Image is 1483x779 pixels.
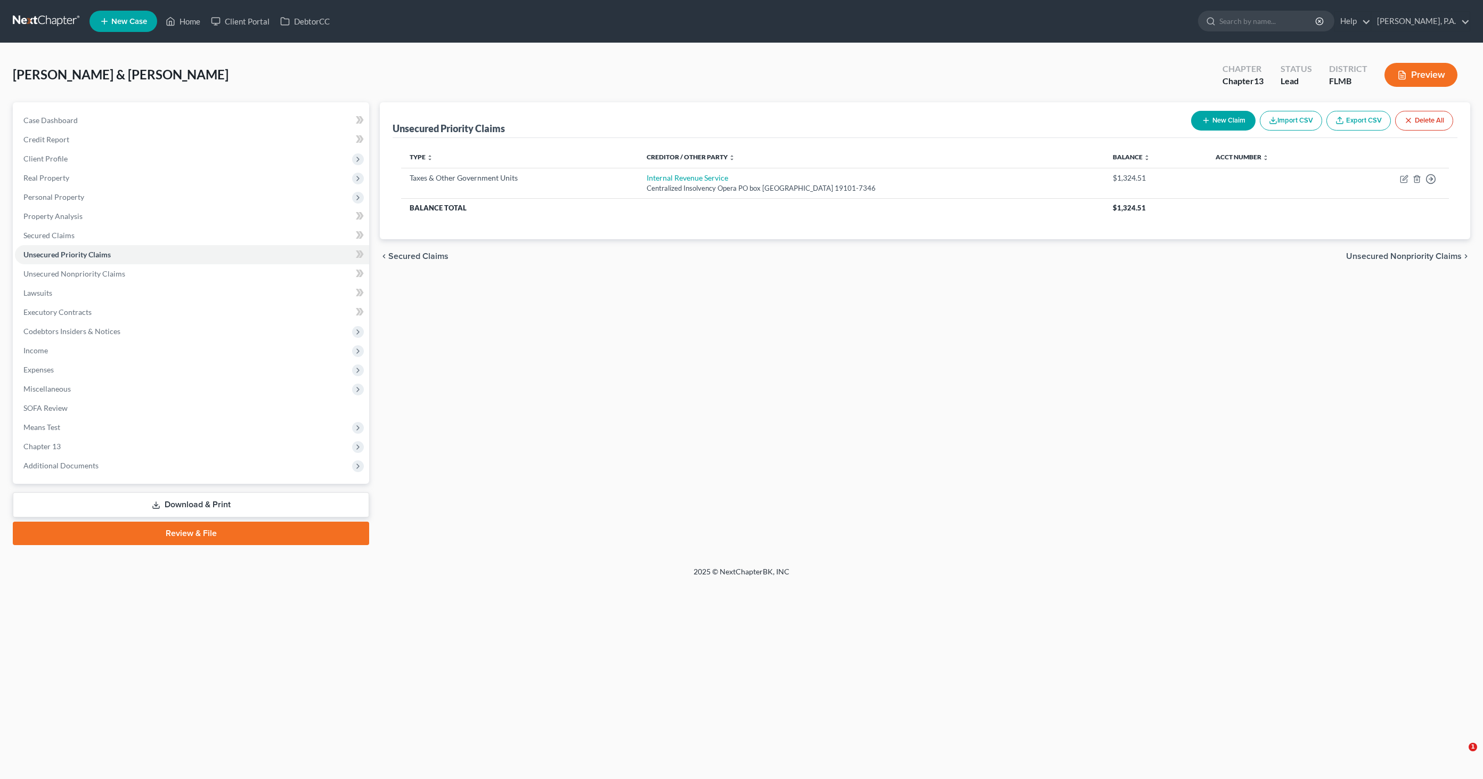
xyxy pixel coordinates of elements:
[401,198,1104,217] th: Balance Total
[1329,75,1367,87] div: FLMB
[1113,173,1199,183] div: $1,324.51
[23,116,78,125] span: Case Dashboard
[23,135,69,144] span: Credit Report
[15,399,369,418] a: SOFA Review
[23,231,75,240] span: Secured Claims
[410,153,433,161] a: Type unfold_more
[23,346,48,355] span: Income
[23,250,111,259] span: Unsecured Priority Claims
[23,288,52,297] span: Lawsuits
[23,307,92,317] span: Executory Contracts
[23,154,68,163] span: Client Profile
[1329,63,1367,75] div: District
[275,12,335,31] a: DebtorCC
[1447,743,1472,768] iframe: Intercom live chat
[1395,111,1453,131] button: Delete All
[1262,155,1269,161] i: unfold_more
[1469,743,1477,751] span: 1
[23,269,125,278] span: Unsecured Nonpriority Claims
[1223,75,1264,87] div: Chapter
[1281,63,1312,75] div: Status
[388,252,449,261] span: Secured Claims
[15,283,369,303] a: Lawsuits
[1254,76,1264,86] span: 13
[15,245,369,264] a: Unsecured Priority Claims
[438,566,1045,586] div: 2025 © NextChapterBK, INC
[427,155,433,161] i: unfold_more
[23,461,99,470] span: Additional Documents
[23,173,69,182] span: Real Property
[410,173,630,183] div: Taxes & Other Government Units
[15,226,369,245] a: Secured Claims
[1346,252,1470,261] button: Unsecured Nonpriority Claims chevron_right
[1113,204,1146,212] span: $1,324.51
[15,264,369,283] a: Unsecured Nonpriority Claims
[1219,11,1317,31] input: Search by name...
[1144,155,1150,161] i: unfold_more
[1326,111,1391,131] a: Export CSV
[23,403,68,412] span: SOFA Review
[15,111,369,130] a: Case Dashboard
[1281,75,1312,87] div: Lead
[13,492,369,517] a: Download & Print
[380,252,449,261] button: chevron_left Secured Claims
[23,365,54,374] span: Expenses
[393,122,505,135] div: Unsecured Priority Claims
[1191,111,1256,131] button: New Claim
[1462,252,1470,261] i: chevron_right
[15,130,369,149] a: Credit Report
[1113,153,1150,161] a: Balance unfold_more
[23,192,84,201] span: Personal Property
[23,442,61,451] span: Chapter 13
[729,155,735,161] i: unfold_more
[15,207,369,226] a: Property Analysis
[13,522,369,545] a: Review & File
[206,12,275,31] a: Client Portal
[15,303,369,322] a: Executory Contracts
[23,384,71,393] span: Miscellaneous
[1335,12,1371,31] a: Help
[1223,63,1264,75] div: Chapter
[1346,252,1462,261] span: Unsecured Nonpriority Claims
[647,173,728,182] a: Internal Revenue Service
[1372,12,1470,31] a: [PERSON_NAME], P.A.
[647,183,1096,193] div: Centralized Insolvency Opera PO box [GEOGRAPHIC_DATA] 19101-7346
[647,153,735,161] a: Creditor / Other Party unfold_more
[13,67,229,82] span: [PERSON_NAME] & [PERSON_NAME]
[380,252,388,261] i: chevron_left
[23,212,83,221] span: Property Analysis
[23,423,60,432] span: Means Test
[111,18,147,26] span: New Case
[1260,111,1322,131] button: Import CSV
[160,12,206,31] a: Home
[1384,63,1457,87] button: Preview
[23,327,120,336] span: Codebtors Insiders & Notices
[1216,153,1269,161] a: Acct Number unfold_more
